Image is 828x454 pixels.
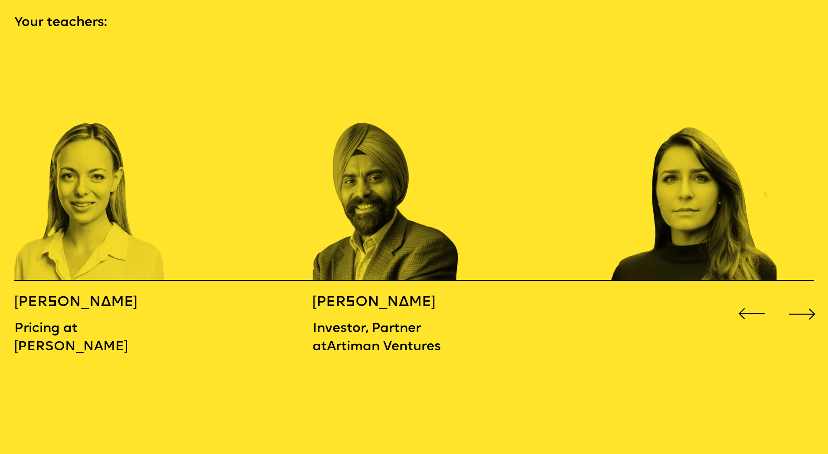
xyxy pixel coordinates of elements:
div: Next slide [786,297,818,330]
div: 4 / 16 [14,49,213,281]
div: Previous slide [735,297,768,330]
h5: [PERSON_NAME] [313,293,462,312]
p: Your teachers: [14,14,814,32]
div: 5 / 16 [313,49,511,281]
p: Investor, Partner atArtiman Ventures [313,320,462,356]
div: 6 / 16 [610,49,809,281]
p: Pricing at [PERSON_NAME] [14,320,213,356]
h5: [PERSON_NAME] [14,293,213,312]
